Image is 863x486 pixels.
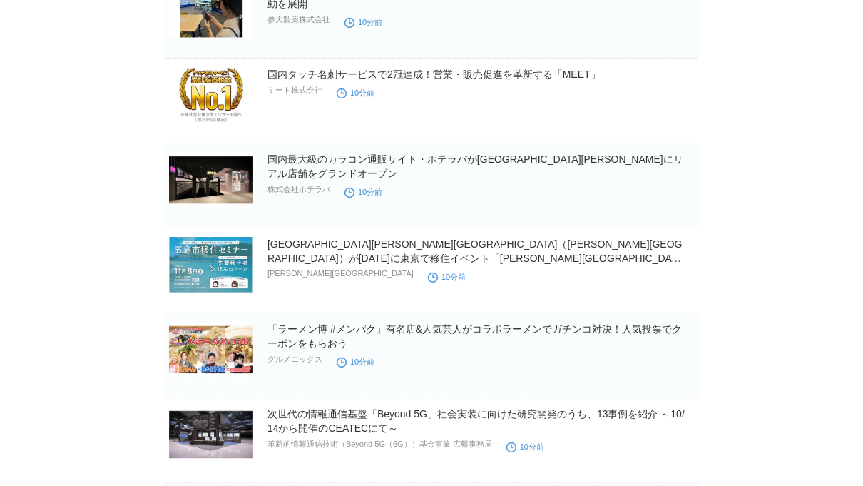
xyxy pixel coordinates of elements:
[169,407,253,462] img: 次世代の情報通信基盤「Beyond 5G」社会実装に向けた研究開発のうち、13事例を紹介 ～10/14から開催のCEATECにて～
[267,153,683,179] a: 国内最大級のカラコン通販サイト・ホテラバが[GEOGRAPHIC_DATA][PERSON_NAME]にリアル店舗をグランドオープン
[428,273,466,281] time: 10分前
[267,354,322,365] p: グルメエックス
[267,269,414,278] p: [PERSON_NAME][GEOGRAPHIC_DATA]
[267,439,492,450] p: 革新的情報通信技術（Beyond 5G（6G））基金事業 広報事務局
[169,152,253,208] img: 国内最大級のカラコン通販サイト・ホテラバがSHIBUYA109渋谷店にリアル店舗をグランドオープン
[267,184,330,195] p: 株式会社ホテラバ
[337,88,374,97] time: 10分前
[169,322,253,378] img: 「ラーメン博 #メンパク」有名店&人気芸人がコラボラーメンでガチンコ対決！人気投票でクーポンをもらおう
[267,14,330,25] p: 参天製薬株式会社
[337,358,374,366] time: 10分前
[267,69,601,80] a: 国内タッチ名刺サービスで2冠達成！営業・販売促進を革新する「MEET」
[267,323,682,349] a: 「ラーメン博 #メンパク」有名店&人気芸人がコラボラーメンでガチンコ対決！人気投票でクーポンをもらおう
[169,67,253,123] img: 国内タッチ名刺サービスで2冠達成！営業・販売促進を革新する「MEET」
[344,188,382,196] time: 10分前
[506,442,544,451] time: 10分前
[267,238,683,278] a: [GEOGRAPHIC_DATA][PERSON_NAME][GEOGRAPHIC_DATA]（[PERSON_NAME][GEOGRAPHIC_DATA]）が[DATE]に東京で移住イベント「...
[344,18,382,26] time: 10分前
[169,237,253,293] img: 長崎県五島市（五島列島）が11月8日(土)に東京で移住イベント「五島市移住セミナー＆先輩移住者ほんねトーク」を開催！
[267,408,685,434] a: 次世代の情報通信基盤「Beyond 5G」社会実装に向けた研究開発のうち、13事例を紹介 ～10/14から開催のCEATECにて～
[267,85,322,96] p: ミート株式会社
